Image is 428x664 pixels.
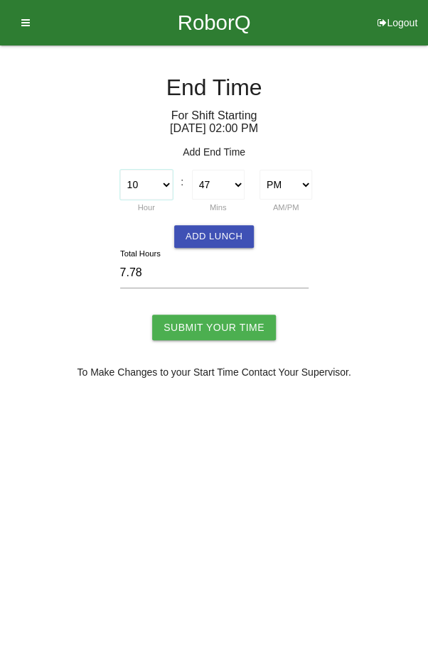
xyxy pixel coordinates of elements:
p: To Make Changes to your Start Time Contact Your Supervisor. [11,365,417,380]
button: Add Lunch [174,225,254,248]
h4: End Time [11,75,417,100]
label: Mins [210,203,227,212]
label: AM/PM [273,203,299,212]
p: Add End Time [11,145,417,160]
input: Submit Your Time [152,315,276,340]
h6: For Shift Starting [DATE] 02 : 00 PM [11,109,417,134]
div: : [180,170,184,190]
label: Hour [138,203,155,212]
label: Total Hours [120,248,161,260]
